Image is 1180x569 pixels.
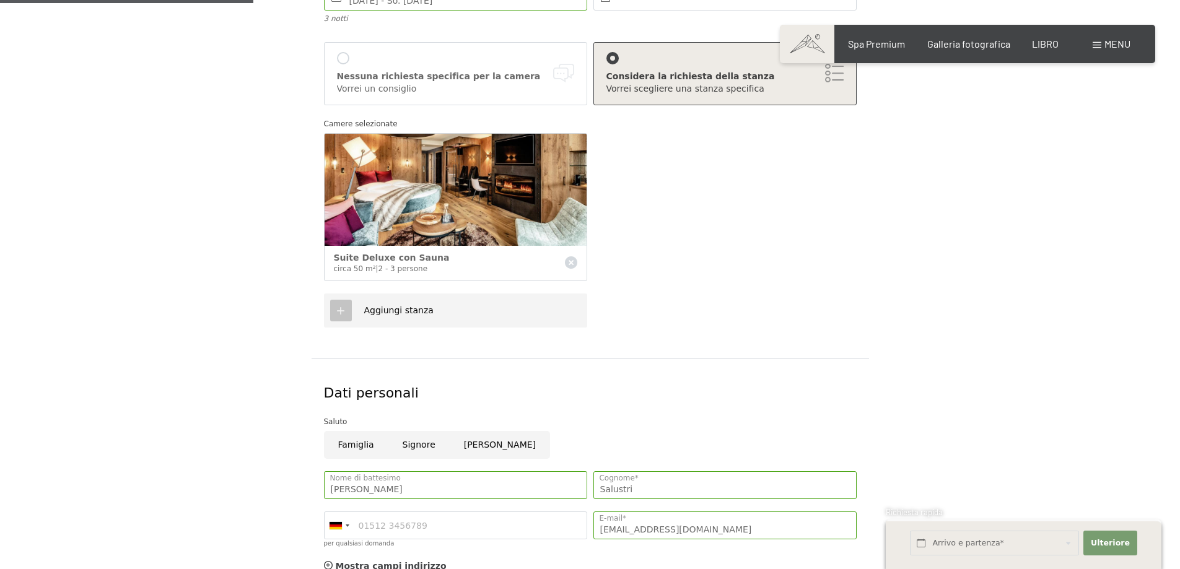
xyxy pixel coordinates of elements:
[375,264,378,273] font: |
[324,119,398,128] font: Camere selezionate
[337,84,417,93] font: Vorrei un consiglio
[324,540,395,547] font: per qualsiasi domanda
[606,71,775,81] font: Considera la richiesta della stanza
[848,38,905,50] a: Spa Premium
[337,71,541,81] font: Nessuna richiesta specifica per la camera
[324,14,348,23] font: 3 notti
[324,385,419,401] font: Dati personali
[606,84,764,93] font: Vorrei scegliere una stanza specifica
[334,264,376,273] font: circa 50 m²
[1032,38,1059,50] a: LIBRO
[1104,38,1130,50] font: menu
[334,253,450,263] font: Suite Deluxe con Sauna
[1083,531,1137,556] button: Ulteriore
[325,512,353,539] div: Germania (Germania): +49
[1091,538,1130,547] font: Ulteriore
[325,134,587,246] img: Suite Deluxe con Sauna
[927,38,1010,50] a: Galleria fotografica
[886,507,943,517] font: Richiesta rapida
[324,511,587,539] input: 01512 3456789
[378,264,428,273] font: 2 - 3 persone
[324,417,347,426] font: Saluto
[364,305,434,315] font: Aggiungi stanza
